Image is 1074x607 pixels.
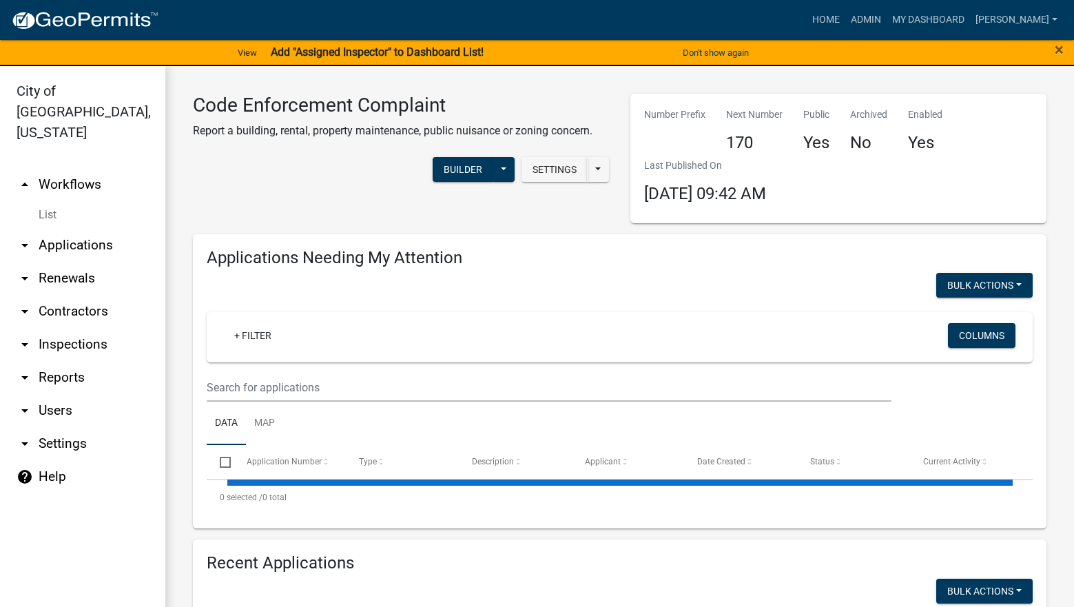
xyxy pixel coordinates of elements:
[207,445,233,478] datatable-header-cell: Select
[585,457,621,466] span: Applicant
[677,41,754,64] button: Don't show again
[697,457,745,466] span: Date Created
[923,457,980,466] span: Current Activity
[359,457,377,466] span: Type
[845,7,887,33] a: Admin
[644,184,766,203] span: [DATE] 09:42 AM
[948,323,1015,348] button: Columns
[207,480,1033,515] div: 0 total
[936,273,1033,298] button: Bulk Actions
[271,45,484,59] strong: Add "Assigned Inspector" to Dashboard List!
[246,402,283,446] a: Map
[17,237,33,254] i: arrow_drop_down
[193,94,592,117] h3: Code Enforcement Complaint
[207,248,1033,268] h4: Applications Needing My Attention
[803,107,829,122] p: Public
[521,157,588,182] button: Settings
[797,445,910,478] datatable-header-cell: Status
[726,107,783,122] p: Next Number
[644,107,705,122] p: Number Prefix
[1055,41,1064,58] button: Close
[207,553,1033,573] h4: Recent Applications
[908,107,942,122] p: Enabled
[433,157,493,182] button: Builder
[17,336,33,353] i: arrow_drop_down
[207,402,246,446] a: Data
[970,7,1063,33] a: [PERSON_NAME]
[887,7,970,33] a: My Dashboard
[810,457,834,466] span: Status
[207,373,891,402] input: Search for applications
[644,158,766,173] p: Last Published On
[803,133,829,153] h4: Yes
[346,445,459,478] datatable-header-cell: Type
[193,123,592,139] p: Report a building, rental, property maintenance, public nuisance or zoning concern.
[17,176,33,193] i: arrow_drop_up
[223,323,282,348] a: + Filter
[908,133,942,153] h4: Yes
[17,402,33,419] i: arrow_drop_down
[726,133,783,153] h4: 170
[17,469,33,485] i: help
[936,579,1033,604] button: Bulk Actions
[807,7,845,33] a: Home
[1055,40,1064,59] span: ×
[17,369,33,386] i: arrow_drop_down
[850,133,887,153] h4: No
[17,435,33,452] i: arrow_drop_down
[233,445,346,478] datatable-header-cell: Application Number
[232,41,262,64] a: View
[459,445,572,478] datatable-header-cell: Description
[684,445,797,478] datatable-header-cell: Date Created
[17,270,33,287] i: arrow_drop_down
[850,107,887,122] p: Archived
[909,445,1022,478] datatable-header-cell: Current Activity
[472,457,514,466] span: Description
[220,493,262,502] span: 0 selected /
[571,445,684,478] datatable-header-cell: Applicant
[247,457,322,466] span: Application Number
[17,303,33,320] i: arrow_drop_down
